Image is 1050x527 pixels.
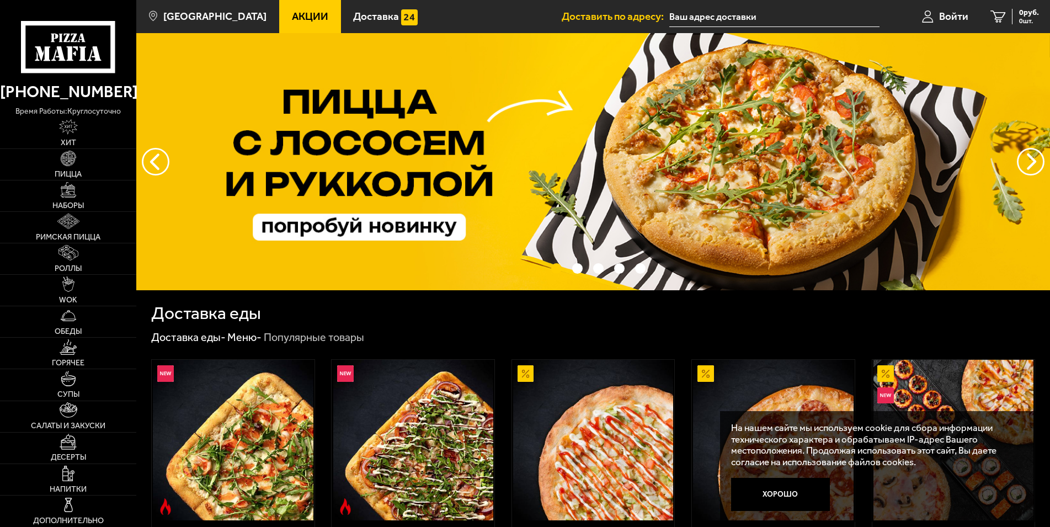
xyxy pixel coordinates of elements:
[153,360,313,520] img: Римская с креветками
[332,360,494,520] a: НовинкаОстрое блюдоРимская с мясным ассорти
[1019,18,1039,24] span: 0 шт.
[692,360,855,520] a: АкционныйПепперони 25 см (толстое с сыром)
[142,148,169,175] button: следующий
[55,171,82,178] span: Пицца
[163,11,267,22] span: [GEOGRAPHIC_DATA]
[669,7,880,27] input: Ваш адрес доставки
[55,265,82,273] span: Роллы
[337,498,354,515] img: Острое блюдо
[55,328,82,336] span: Обеды
[872,360,1035,520] a: АкционныйНовинкаВсё включено
[151,331,226,344] a: Доставка еды-
[1019,9,1039,17] span: 0 руб.
[572,263,583,274] button: точки переключения
[693,360,853,520] img: Пепперони 25 см (толстое с сыром)
[877,365,894,382] img: Акционный
[57,391,79,398] span: Супы
[333,360,493,520] img: Римская с мясным ассорти
[939,11,968,22] span: Войти
[401,9,418,26] img: 15daf4d41897b9f0e9f617042186c801.svg
[51,454,86,461] span: Десерты
[562,11,669,22] span: Доставить по адресу:
[227,331,262,344] a: Меню-
[52,202,84,210] span: Наборы
[31,422,105,430] span: Салаты и закуски
[292,11,328,22] span: Акции
[635,263,646,274] button: точки переключения
[264,331,364,345] div: Популярные товары
[36,233,100,241] span: Римская пицца
[1017,148,1044,175] button: предыдущий
[157,365,174,382] img: Новинка
[551,263,562,274] button: точки переключения
[157,498,174,515] img: Острое блюдо
[731,422,1017,467] p: На нашем сайте мы используем cookie для сбора информации технического характера и обрабатываем IP...
[731,478,829,510] button: Хорошо
[353,11,399,22] span: Доставка
[873,360,1033,520] img: Всё включено
[61,139,76,147] span: Хит
[518,365,534,382] img: Акционный
[614,263,625,274] button: точки переключения
[697,365,714,382] img: Акционный
[50,486,87,493] span: Напитки
[151,305,261,322] h1: Доставка еды
[152,360,315,520] a: НовинкаОстрое блюдоРимская с креветками
[513,360,673,520] img: Аль-Шам 25 см (тонкое тесто)
[337,365,354,382] img: Новинка
[512,360,675,520] a: АкционныйАль-Шам 25 см (тонкое тесто)
[877,387,894,404] img: Новинка
[33,517,104,525] span: Дополнительно
[52,359,84,367] span: Горячее
[593,263,604,274] button: точки переключения
[59,296,77,304] span: WOK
